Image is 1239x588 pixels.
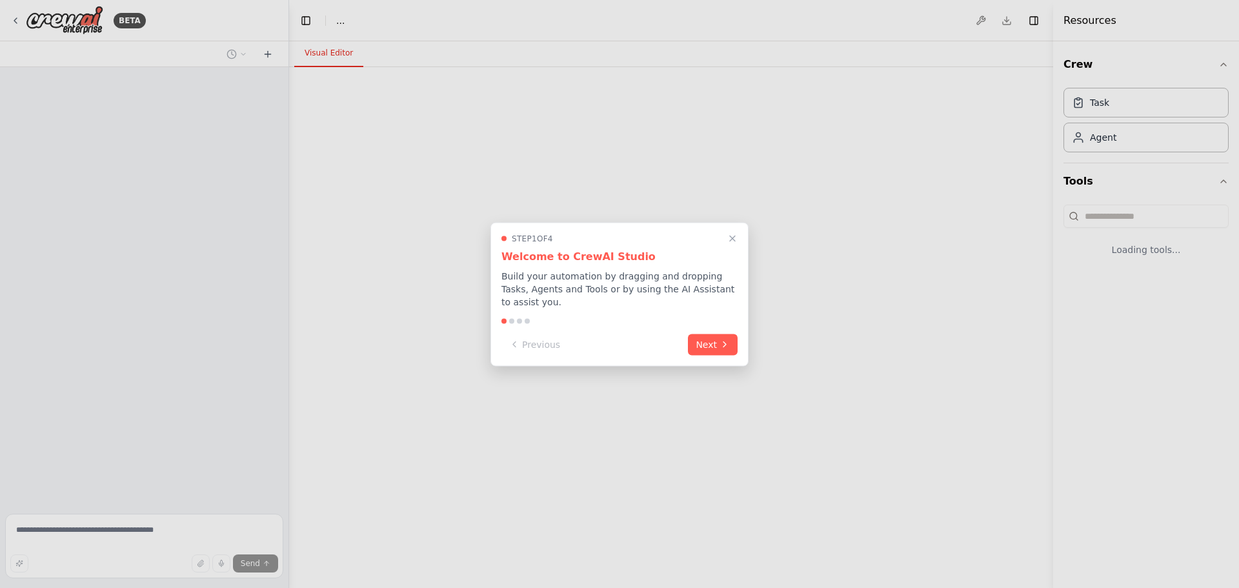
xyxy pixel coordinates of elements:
span: Step 1 of 4 [512,233,553,243]
p: Build your automation by dragging and dropping Tasks, Agents and Tools or by using the AI Assista... [501,269,738,308]
button: Hide left sidebar [297,12,315,30]
button: Next [688,334,738,355]
h3: Welcome to CrewAI Studio [501,248,738,264]
button: Previous [501,334,568,355]
button: Close walkthrough [725,230,740,246]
